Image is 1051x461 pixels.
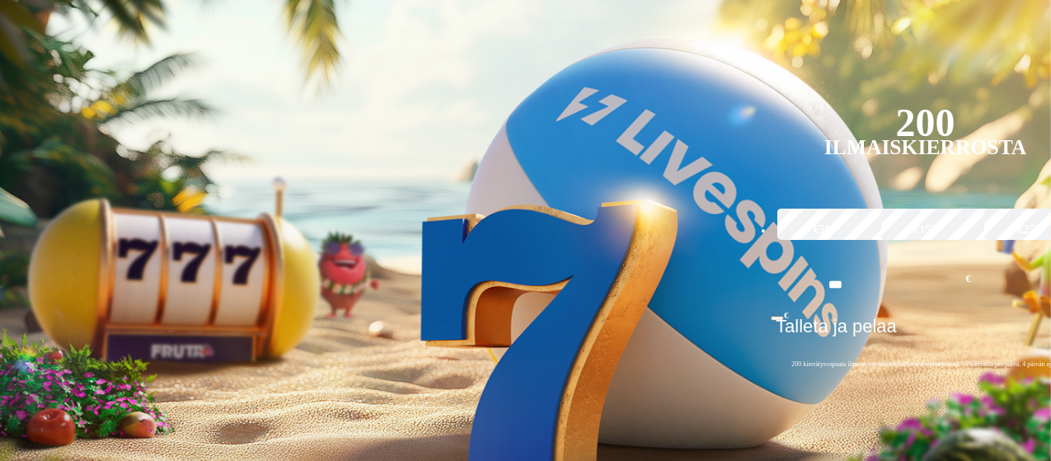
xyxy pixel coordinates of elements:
[784,310,789,320] span: €
[773,206,870,254] label: €50
[824,138,1027,158] div: Ilmaiskierrosta
[776,316,897,349] span: Talleta ja pelaa
[966,271,971,287] span: €
[896,113,955,133] div: 200
[877,206,974,254] label: €150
